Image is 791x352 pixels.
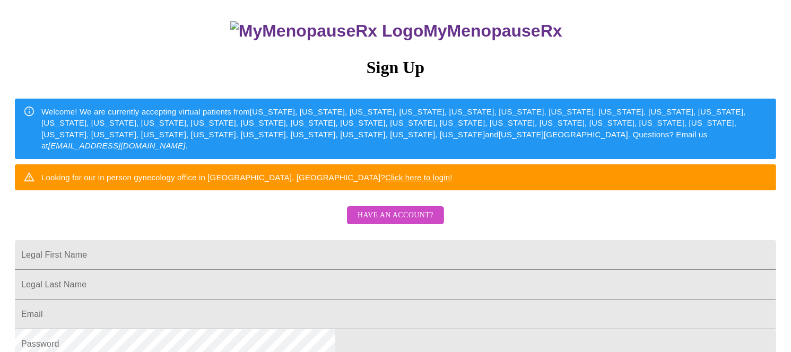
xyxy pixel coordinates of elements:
[358,209,433,222] span: Have an account?
[48,141,186,150] em: [EMAIL_ADDRESS][DOMAIN_NAME]
[230,21,423,41] img: MyMenopauseRx Logo
[16,21,777,41] h3: MyMenopauseRx
[41,168,453,187] div: Looking for our in person gynecology office in [GEOGRAPHIC_DATA], [GEOGRAPHIC_DATA]?
[385,173,453,182] a: Click here to login!
[347,206,444,225] button: Have an account?
[15,58,776,77] h3: Sign Up
[41,102,768,156] div: Welcome! We are currently accepting virtual patients from [US_STATE], [US_STATE], [US_STATE], [US...
[344,218,447,227] a: Have an account?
